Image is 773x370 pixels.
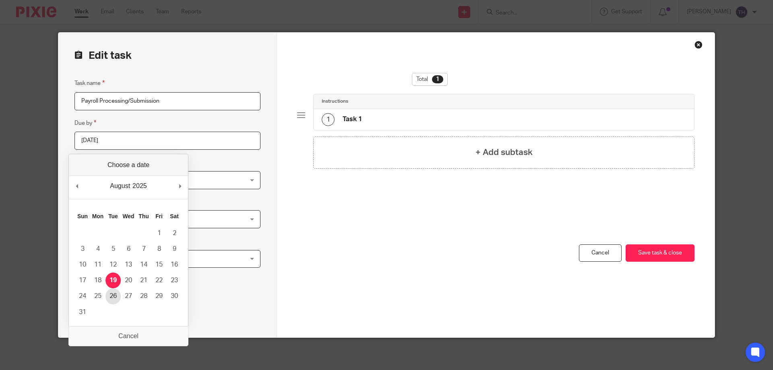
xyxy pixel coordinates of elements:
button: 27 [121,288,136,304]
div: Total [412,73,448,86]
button: 23 [167,273,182,288]
button: 31 [75,304,90,320]
abbr: Wednesday [122,213,134,219]
label: Task name [74,79,105,88]
div: 2025 [131,180,148,192]
button: Previous Month [73,180,81,192]
h2: Edit task [74,49,260,62]
h4: Instructions [322,98,348,105]
button: 4 [90,241,105,257]
button: 12 [105,257,121,273]
div: Close this dialog window [694,41,703,49]
button: Save task & close [626,244,694,262]
button: 10 [75,257,90,273]
abbr: Monday [92,213,103,219]
button: 8 [151,241,167,257]
button: 3 [75,241,90,257]
div: 1 [322,113,335,126]
abbr: Sunday [77,213,88,219]
button: 2 [167,225,182,241]
h4: + Add subtask [475,146,533,159]
button: 26 [105,288,121,304]
button: 15 [151,257,167,273]
abbr: Friday [155,213,163,219]
button: 6 [121,241,136,257]
button: Next Month [176,180,184,192]
button: 20 [121,273,136,288]
button: 21 [136,273,151,288]
abbr: Saturday [170,213,179,219]
button: 18 [90,273,105,288]
a: Cancel [579,244,622,262]
button: 30 [167,288,182,304]
button: 25 [90,288,105,304]
button: 14 [136,257,151,273]
button: 29 [151,288,167,304]
button: 13 [121,257,136,273]
abbr: Thursday [138,213,149,219]
button: 11 [90,257,105,273]
button: 24 [75,288,90,304]
abbr: Tuesday [108,213,118,219]
button: 19 [105,273,121,288]
button: 28 [136,288,151,304]
h4: Task 1 [343,115,362,124]
button: 16 [167,257,182,273]
button: 7 [136,241,151,257]
button: 5 [105,241,121,257]
input: Use the arrow keys to pick a date [74,132,260,150]
label: Due by [74,118,96,128]
div: 1 [432,75,443,83]
div: August [109,180,131,192]
button: 9 [167,241,182,257]
button: 22 [151,273,167,288]
button: 17 [75,273,90,288]
button: 1 [151,225,167,241]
